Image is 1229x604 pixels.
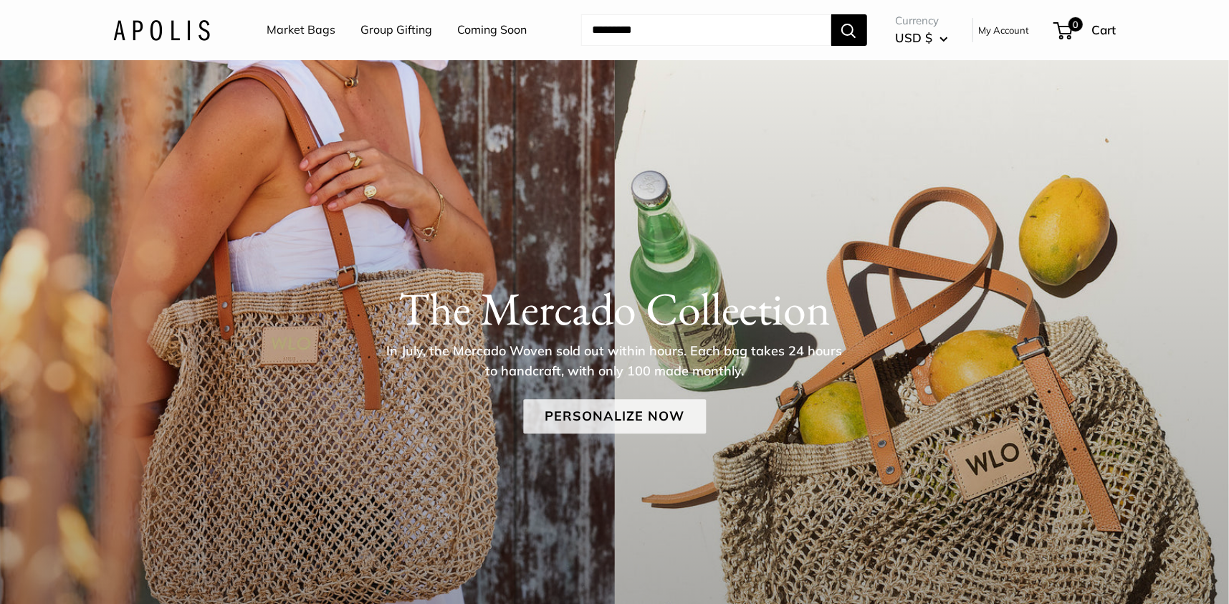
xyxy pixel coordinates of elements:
a: My Account [979,21,1030,39]
span: 0 [1068,17,1082,32]
span: Currency [896,11,948,31]
button: Search [831,14,867,46]
a: Group Gifting [361,19,433,41]
img: Apolis [113,19,210,40]
span: USD $ [896,30,933,45]
button: USD $ [896,27,948,49]
span: Cart [1092,22,1116,37]
a: 0 Cart [1055,19,1116,42]
a: Coming Soon [458,19,527,41]
h1: The Mercado Collection [113,282,1116,336]
a: Personalize Now [523,399,706,433]
input: Search... [581,14,831,46]
a: Market Bags [267,19,336,41]
p: In July, the Mercado Woven sold out within hours. Each bag takes 24 hours to handcraft, with only... [382,341,848,381]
